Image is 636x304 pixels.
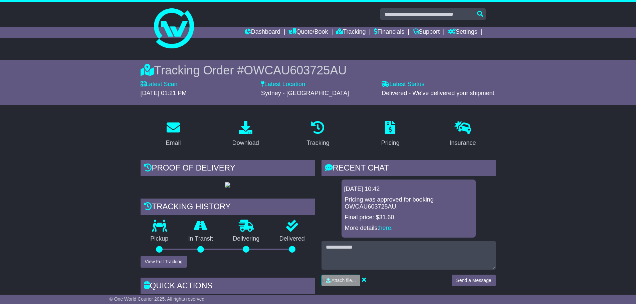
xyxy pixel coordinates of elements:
[161,118,185,150] a: Email
[336,27,366,38] a: Tracking
[450,138,476,147] div: Insurance
[223,235,270,243] p: Delivering
[302,118,334,150] a: Tracking
[345,214,472,221] p: Final price: $31.60.
[245,27,280,38] a: Dashboard
[141,160,315,178] div: Proof of Delivery
[110,296,206,302] span: © One World Courier 2025. All rights reserved.
[382,81,424,88] label: Latest Status
[141,81,178,88] label: Latest Scan
[445,118,480,150] a: Insurance
[382,90,494,96] span: Delivered - We've delivered your shipment
[344,186,473,193] div: [DATE] 10:42
[379,225,391,231] a: here
[381,138,400,147] div: Pricing
[413,27,440,38] a: Support
[225,182,230,188] img: GetPodImage
[261,90,349,96] span: Sydney - [GEOGRAPHIC_DATA]
[322,160,496,178] div: RECENT CHAT
[288,27,328,38] a: Quote/Book
[306,138,329,147] div: Tracking
[244,63,347,77] span: OWCAU603725AU
[141,256,187,268] button: View Full Tracking
[141,278,315,296] div: Quick Actions
[345,225,472,232] p: More details: .
[448,27,477,38] a: Settings
[377,118,404,150] a: Pricing
[232,138,259,147] div: Download
[228,118,263,150] a: Download
[141,199,315,217] div: Tracking history
[141,90,187,96] span: [DATE] 01:21 PM
[166,138,181,147] div: Email
[178,235,223,243] p: In Transit
[345,196,472,211] p: Pricing was approved for booking OWCAU603725AU.
[141,235,179,243] p: Pickup
[374,27,404,38] a: Financials
[269,235,315,243] p: Delivered
[141,63,496,77] div: Tracking Order #
[261,81,305,88] label: Latest Location
[452,275,495,286] button: Send a Message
